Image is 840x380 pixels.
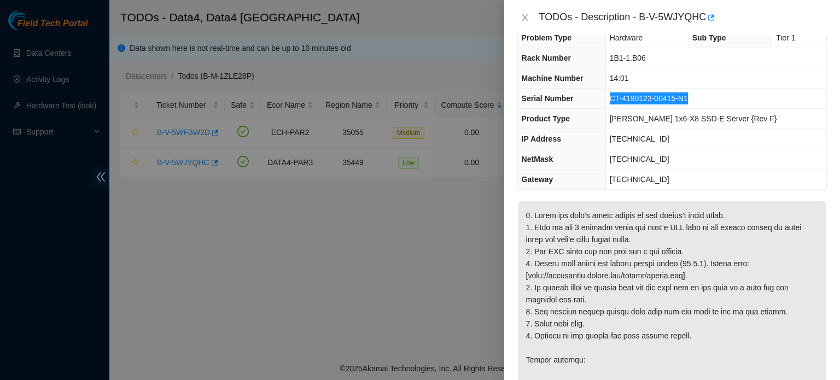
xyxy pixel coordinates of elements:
span: Problem Type [522,33,572,42]
span: IP Address [522,135,561,143]
span: Sub Type [692,33,726,42]
span: 1B1-1.B06 [610,54,646,62]
span: CT-4190123-00415-N1 [610,94,688,103]
span: Machine Number [522,74,584,83]
span: [TECHNICAL_ID] [610,155,669,163]
span: Product Type [522,114,570,123]
span: [TECHNICAL_ID] [610,135,669,143]
button: Close [517,13,533,23]
span: 14:01 [610,74,629,83]
span: [PERSON_NAME] 1x6-X8 SSD-E Server {Rev F} [610,114,777,123]
span: NetMask [522,155,553,163]
span: Rack Number [522,54,571,62]
span: Serial Number [522,94,574,103]
span: [TECHNICAL_ID] [610,175,669,184]
span: Gateway [522,175,553,184]
span: close [521,13,529,22]
span: Hardware [610,33,643,42]
span: Tier 1 [776,33,795,42]
div: TODOs - Description - B-V-5WJYQHC [539,9,827,26]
